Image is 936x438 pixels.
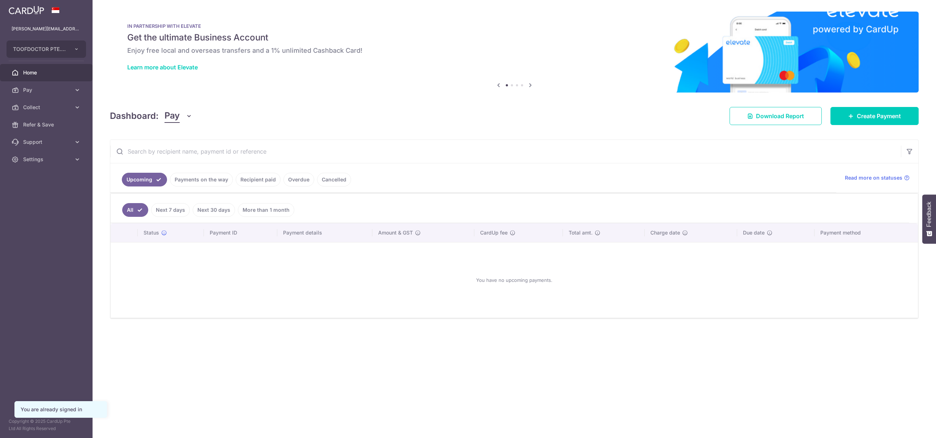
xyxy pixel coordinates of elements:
[151,203,190,217] a: Next 7 days
[122,173,167,186] a: Upcoming
[110,140,901,163] input: Search by recipient name, payment id or reference
[317,173,351,186] a: Cancelled
[127,23,901,29] p: IN PARTNERSHIP WITH ELEVATE
[13,46,67,53] span: TOOFDOCTOR PTE. LTD.
[110,12,919,93] img: Renovation banner
[12,25,81,33] p: [PERSON_NAME][EMAIL_ADDRESS][DOMAIN_NAME]
[756,112,804,120] span: Download Report
[743,229,765,236] span: Due date
[144,229,159,236] span: Status
[23,104,71,111] span: Collect
[23,121,71,128] span: Refer & Save
[23,86,71,94] span: Pay
[110,109,159,123] h4: Dashboard:
[122,203,148,217] a: All
[926,202,932,227] span: Feedback
[569,229,593,236] span: Total amt.
[236,173,281,186] a: Recipient paid
[164,109,180,123] span: Pay
[9,6,44,14] img: CardUp
[238,203,294,217] a: More than 1 month
[830,107,919,125] a: Create Payment
[277,223,372,242] th: Payment details
[7,40,86,58] button: TOOFDOCTOR PTE. LTD.
[845,174,910,181] a: Read more on statuses
[815,223,918,242] th: Payment method
[127,32,901,43] h5: Get the ultimate Business Account
[283,173,314,186] a: Overdue
[378,229,413,236] span: Amount & GST
[193,203,235,217] a: Next 30 days
[857,112,901,120] span: Create Payment
[23,138,71,146] span: Support
[23,69,71,76] span: Home
[845,174,902,181] span: Read more on statuses
[127,46,901,55] h6: Enjoy free local and overseas transfers and a 1% unlimited Cashback Card!
[922,194,936,244] button: Feedback - Show survey
[119,248,909,312] div: You have no upcoming payments.
[164,109,192,123] button: Pay
[127,64,198,71] a: Learn more about Elevate
[730,107,822,125] a: Download Report
[21,406,101,413] div: You are already signed in
[204,223,277,242] th: Payment ID
[23,156,71,163] span: Settings
[650,229,680,236] span: Charge date
[480,229,508,236] span: CardUp fee
[170,173,233,186] a: Payments on the way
